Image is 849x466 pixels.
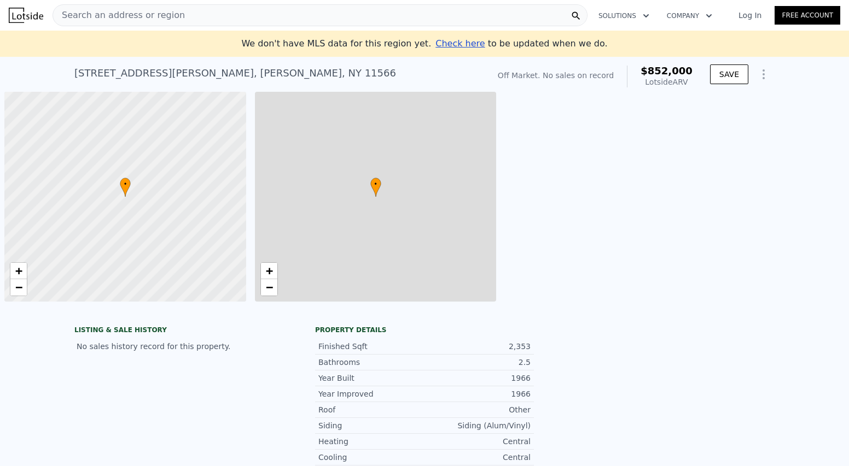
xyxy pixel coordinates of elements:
div: Cooling [318,452,425,463]
div: Roof [318,404,425,415]
span: − [15,280,22,294]
div: Bathrooms [318,357,425,368]
button: Show Options [753,63,775,85]
div: Lotside ARV [641,76,693,87]
a: Log In [725,10,775,21]
div: to be updated when we do. [435,37,607,50]
div: Central [425,452,531,463]
button: Solutions [590,6,658,26]
span: • [120,179,131,189]
div: Heating [318,436,425,447]
div: 2.5 [425,357,531,368]
span: • [370,179,381,189]
div: • [370,178,381,197]
span: Search an address or region [53,9,185,22]
div: 1966 [425,388,531,399]
div: Year Built [318,373,425,384]
div: LISTING & SALE HISTORY [74,326,293,337]
div: We don't have MLS data for this region yet. [241,37,607,50]
span: Check here [435,38,485,49]
a: Zoom in [10,263,27,279]
div: Off Market. No sales on record [498,70,614,81]
a: Zoom out [10,279,27,296]
button: Company [658,6,721,26]
div: Property details [315,326,534,334]
a: Zoom in [261,263,277,279]
div: Year Improved [318,388,425,399]
div: [STREET_ADDRESS][PERSON_NAME] , [PERSON_NAME] , NY 11566 [74,66,396,81]
div: 1966 [425,373,531,384]
span: + [15,264,22,278]
div: Siding (Alum/Vinyl) [425,420,531,431]
div: No sales history record for this property. [74,337,293,356]
div: 2,353 [425,341,531,352]
div: Other [425,404,531,415]
div: Siding [318,420,425,431]
span: + [265,264,272,278]
span: − [265,280,272,294]
img: Lotside [9,8,43,23]
div: Central [425,436,531,447]
span: $852,000 [641,65,693,76]
a: Free Account [775,6,840,25]
div: Finished Sqft [318,341,425,352]
button: SAVE [710,64,748,84]
div: • [120,178,131,197]
a: Zoom out [261,279,277,296]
